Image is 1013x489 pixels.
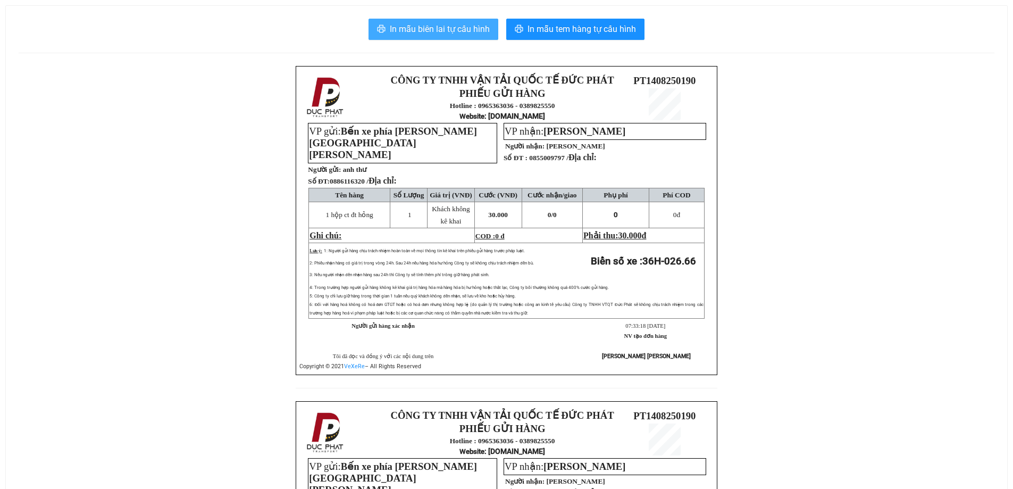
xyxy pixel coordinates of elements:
[673,211,680,219] span: đ
[546,142,605,150] span: [PERSON_NAME]
[505,461,625,472] span: VP nhận:
[309,272,489,277] span: 3: Nếu người nhận đến nhận hàng sau 24h thì Công ty sẽ tính thêm phí trông giữ hàng phát sinh.
[391,410,614,421] strong: CÔNG TY TNHH VẬN TẢI QUỐC TẾ ĐỨC PHÁT
[625,323,665,329] span: 07:33:18 [DATE]
[450,437,555,445] strong: Hotline : 0965363036 - 0389825550
[515,24,523,35] span: printer
[343,165,367,173] span: anh thư
[324,248,525,253] span: 1: Người gửi hàng chịu trách nhiệm hoàn toàn về mọi thông tin kê khai trên phiếu gửi hàng trước p...
[459,423,546,434] strong: PHIẾU GỬI HÀNG
[377,24,386,35] span: printer
[506,19,644,40] button: printerIn mẫu tem hàng tự cấu hình
[344,363,365,370] a: VeXeRe
[369,19,498,40] button: printerIn mẫu biên lai tự cấu hình
[504,154,528,162] strong: Số ĐT :
[390,22,490,36] span: In mẫu biên lai tự cấu hình
[351,323,415,329] strong: Người gửi hàng xác nhận
[528,191,577,199] span: Cước nhận/giao
[505,126,625,137] span: VP nhận:
[529,154,597,162] span: 0855009797 /
[591,255,696,267] strong: Biển số xe :
[546,477,605,485] span: [PERSON_NAME]
[583,231,646,240] span: Phải thu:
[479,191,517,199] span: Cước (VNĐ)
[309,248,322,253] span: Lưu ý:
[459,112,484,120] span: Website
[633,75,696,86] span: PT1408250190
[663,191,690,199] span: Phí COD
[548,211,557,219] span: 0/
[309,285,609,290] span: 4: Trong trường hợp người gửi hàng không kê khai giá trị hàng hóa mà hàng hóa bị hư hỏng hoặc thấ...
[299,363,421,370] span: Copyright © 2021 – All Rights Reserved
[459,88,546,99] strong: PHIẾU GỬI HÀNG
[459,447,484,455] span: Website
[450,102,555,110] strong: Hotline : 0965363036 - 0389825550
[309,231,341,240] span: Ghi chú:
[543,461,625,472] span: [PERSON_NAME]
[459,112,545,120] strong: : [DOMAIN_NAME]
[568,153,597,162] span: Địa chỉ:
[394,191,424,199] span: Số Lượng
[333,353,434,359] span: Tôi đã đọc và đồng ý với các nội dung trên
[604,191,627,199] span: Phụ phí
[614,211,618,219] span: 0
[602,353,691,360] strong: [PERSON_NAME] [PERSON_NAME]
[309,302,704,316] span: 6: Đối với hàng hoá không có hoá đơn GTGT hoặc có hoá đơn nhưng không hợp lệ (do quản lý thị trườ...
[633,410,696,421] span: PT1408250190
[308,165,341,173] strong: Người gửi:
[488,211,508,219] span: 30.000
[304,410,348,455] img: logo
[309,126,477,160] span: Bến xe phía [PERSON_NAME][GEOGRAPHIC_DATA][PERSON_NAME]
[505,477,545,485] strong: Người nhận:
[330,177,397,185] span: 0886116320 /
[432,205,470,225] span: Khách không kê khai
[391,74,614,86] strong: CÔNG TY TNHH VẬN TẢI QUỐC TẾ ĐỨC PHÁT
[618,231,642,240] span: 30.000
[309,261,533,266] span: 2: Phiếu nhận hàng có giá trị trong vòng 24h. Sau 24h nếu hàng hóa hư hỏng Công ty sẽ không chịu ...
[408,211,412,219] span: 1
[430,191,472,199] span: Giá trị (VNĐ)
[642,231,647,240] span: đ
[459,447,545,455] strong: : [DOMAIN_NAME]
[673,211,677,219] span: 0
[553,211,557,219] span: 0
[528,22,636,36] span: In mẫu tem hàng tự cấu hình
[304,75,348,120] img: logo
[309,126,477,160] span: VP gửi:
[624,333,667,339] strong: NV tạo đơn hàng
[309,294,515,299] span: 5: Công ty chỉ lưu giữ hàng trong thời gian 1 tuần nếu quý khách không đến nhận, sẽ lưu về kho ho...
[308,177,397,185] strong: Số ĐT:
[543,126,625,137] span: [PERSON_NAME]
[325,211,373,219] span: 1 hộp ct đt hỏng
[475,232,505,240] span: COD :
[495,232,504,240] span: 0 đ
[642,255,696,267] span: 36H-026.66
[369,176,397,185] span: Địa chỉ:
[505,142,545,150] strong: Người nhận:
[335,191,364,199] span: Tên hàng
